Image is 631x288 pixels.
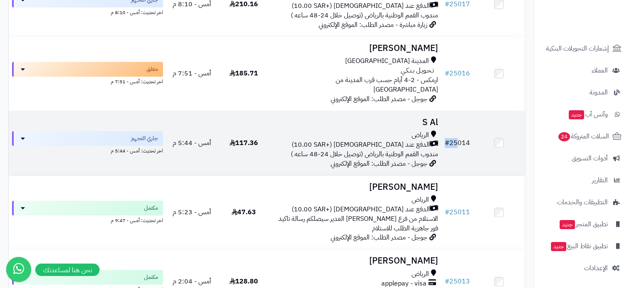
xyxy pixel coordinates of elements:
[445,68,470,78] a: #25016
[550,240,608,252] span: تطبيق نقاط البيع
[592,174,608,186] span: التقارير
[336,75,438,94] span: ارمكس - 2-4 أيام حسب قرب المدينة من [GEOGRAPHIC_DATA]
[539,214,626,234] a: تطبيق المتجرجديد
[144,273,158,281] span: مكتمل
[273,44,438,53] h3: [PERSON_NAME]
[539,148,626,168] a: أدوات التسويق
[173,138,211,148] span: أمس - 5:44 م
[331,159,427,169] span: جوجل - مصدر الطلب: الموقع الإلكتروني
[539,126,626,146] a: السلات المتروكة24
[539,192,626,212] a: التطبيقات والخدمات
[319,20,427,30] span: زيارة مباشرة - مصدر الطلب: الموقع الإلكتروني
[539,61,626,80] a: العملاء
[445,207,449,217] span: #
[584,262,608,274] span: الإعدادات
[445,276,449,286] span: #
[273,118,438,127] h3: S Al
[291,10,438,20] span: مندوب القمم الوطنية بالرياض (توصيل خلال 24-48 ساعه )
[331,232,427,242] span: جوجل - مصدر الطلب: الموقع الإلكتروني
[331,94,427,104] span: جوجل - مصدر الطلب: الموقع الإلكتروني
[229,68,258,78] span: 185.71
[568,109,608,120] span: وآتس آب
[12,7,163,16] div: اخر تحديث: أمس - 8:10 م
[278,214,438,233] span: الاستلام من فرع [PERSON_NAME] الغدير سيصلكم رسالة تاكيد فور جاهزية الطلب للاستلام
[590,87,608,98] span: المدونة
[445,68,449,78] span: #
[539,82,626,102] a: المدونة
[445,138,470,148] a: #25014
[12,146,163,155] div: اخر تحديث: أمس - 5:44 م
[144,204,158,212] span: مكتمل
[539,104,626,124] a: وآتس آبجديد
[229,138,258,148] span: 117.36
[131,134,158,143] span: جاري التجهيز
[560,220,575,229] span: جديد
[412,269,429,279] span: الرياض
[569,110,584,119] span: جديد
[12,215,163,224] div: اخر تحديث: أمس - 9:47 م
[173,207,211,217] span: أمس - 5:23 م
[539,170,626,190] a: التقارير
[592,65,608,76] span: العملاء
[173,68,211,78] span: أمس - 7:51 م
[291,149,438,159] span: مندوب القمم الوطنية بالرياض (توصيل خلال 24-48 ساعه )
[412,131,429,140] span: الرياض
[551,242,566,251] span: جديد
[539,39,626,58] a: إشعارات التحويلات البنكية
[231,207,256,217] span: 47.63
[445,138,449,148] span: #
[292,205,430,214] span: الدفع عند [DEMOGRAPHIC_DATA] (+10.00 SAR)
[445,276,470,286] a: #25013
[173,276,211,286] span: أمس - 2:04 م
[412,195,429,205] span: الرياض
[575,23,623,41] img: logo-2.png
[558,132,570,141] span: 24
[539,258,626,278] a: الإعدادات
[546,43,609,54] span: إشعارات التحويلات البنكية
[12,77,163,85] div: اخر تحديث: أمس - 7:51 م
[292,1,430,11] span: الدفع عند [DEMOGRAPHIC_DATA] (+10.00 SAR)
[572,152,608,164] span: أدوات التسويق
[539,236,626,256] a: تطبيق نقاط البيعجديد
[292,140,430,150] span: الدفع عند [DEMOGRAPHIC_DATA] (+10.00 SAR)
[401,66,434,75] span: تـحـويـل بـنـكـي
[146,65,158,73] span: معلق
[557,196,608,208] span: التطبيقات والخدمات
[229,276,258,286] span: 128.80
[273,182,438,192] h3: [PERSON_NAME]
[445,207,470,217] a: #25011
[558,131,609,142] span: السلات المتروكة
[559,218,608,230] span: تطبيق المتجر
[345,56,429,66] span: المدينة [GEOGRAPHIC_DATA]
[273,256,438,266] h3: [PERSON_NAME]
